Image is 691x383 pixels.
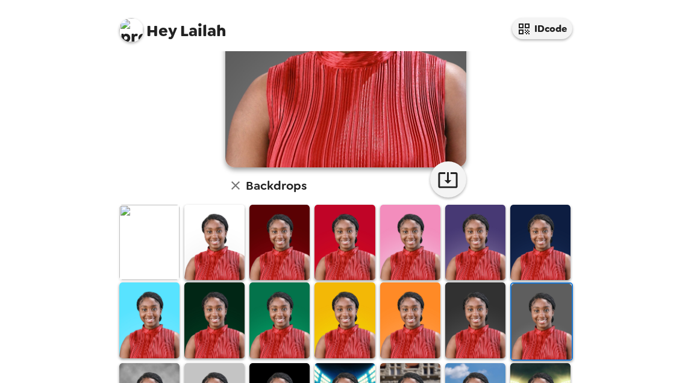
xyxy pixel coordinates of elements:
img: profile pic [119,18,143,42]
span: Hey [146,20,177,42]
span: Lailah [119,12,226,39]
button: IDcode [512,18,572,39]
img: Original [119,205,180,280]
h6: Backdrops [246,176,307,195]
